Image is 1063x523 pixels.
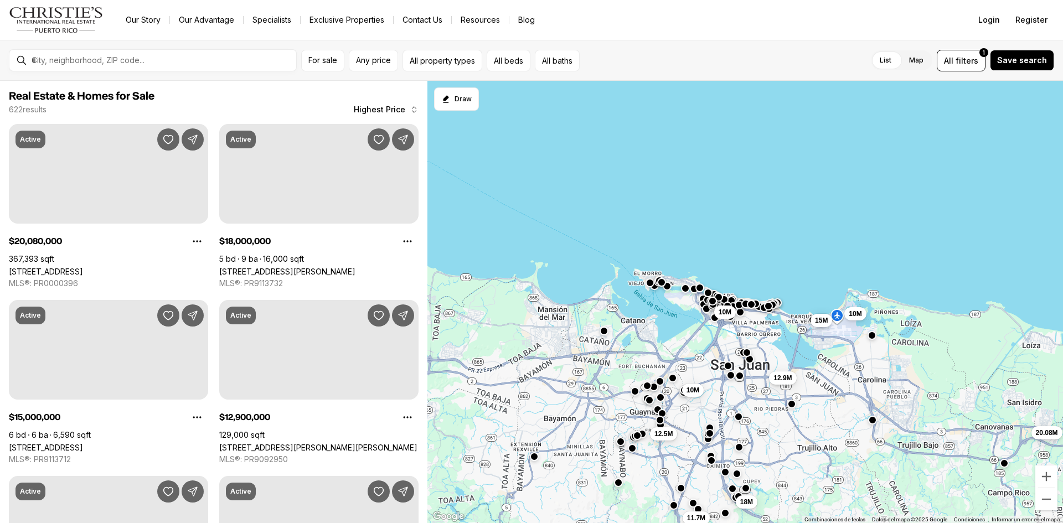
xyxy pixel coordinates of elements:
[997,56,1047,65] span: Save search
[9,7,104,33] img: logo
[186,406,208,428] button: Property options
[117,12,169,28] a: Our Story
[9,267,83,276] a: 66 ROAD 66 & ROAD 3, CANOVANAS PR, 00729
[978,15,1000,24] span: Login
[654,429,673,438] span: 12.5M
[740,498,753,506] span: 18M
[219,267,355,276] a: 175 CALLE RUISEÑOR ST, SAN JUAN PR, 00926
[354,105,405,114] span: Highest Price
[392,480,414,503] button: Share Property
[937,50,985,71] button: Allfilters1
[301,12,393,28] a: Exclusive Properties
[815,316,828,325] span: 15M
[990,50,1054,71] button: Save search
[301,50,344,71] button: For sale
[844,307,866,320] button: 10M
[872,516,947,522] span: Datos del mapa ©2025 Google
[230,311,251,320] p: Active
[535,50,580,71] button: All baths
[900,50,932,70] label: Map
[687,386,699,395] span: 10M
[219,443,417,452] a: 602 BARBOSA AVE, SAN JUAN PR, 00926
[182,480,204,503] button: Share Property
[20,487,41,496] p: Active
[182,128,204,151] button: Share Property
[9,443,83,452] a: 20 AMAPOLA ST, CAROLINA PR, 00979
[972,9,1007,31] button: Login
[487,50,530,71] button: All beds
[392,128,414,151] button: Share Property
[9,91,154,102] span: Real Estate & Homes for Sale
[230,135,251,144] p: Active
[368,304,390,327] button: Save Property: 602 BARBOSA AVE
[356,56,391,65] span: Any price
[403,50,482,71] button: All property types
[509,12,544,28] a: Blog
[396,230,419,252] button: Property options
[244,12,300,28] a: Specialists
[434,87,479,111] button: Start drawing
[9,105,47,114] p: 622 results
[20,135,41,144] p: Active
[396,406,419,428] button: Property options
[1009,9,1054,31] button: Register
[186,230,208,252] button: Property options
[347,99,425,121] button: Highest Price
[157,480,179,503] button: Save Property: URB. LA LOMITA CALLE VISTA LINDA
[944,55,953,66] span: All
[773,374,792,382] span: 12.9M
[719,308,731,317] span: 10M
[452,12,509,28] a: Resources
[157,128,179,151] button: Save Property: 66 ROAD 66 & ROAD 3
[769,371,796,385] button: 12.9M
[687,514,705,522] span: 11.7M
[392,304,414,327] button: Share Property
[157,304,179,327] button: Save Property: 20 AMAPOLA ST
[849,309,861,318] span: 10M
[230,487,251,496] p: Active
[811,314,832,327] button: 15M
[714,305,736,319] button: 10M
[682,384,704,397] button: 10M
[871,50,900,70] label: List
[368,128,390,151] button: Save Property: 175 CALLE RUISEÑOR ST
[394,12,451,28] button: Contact Us
[956,55,978,66] span: filters
[368,480,390,503] button: Save Property: CARR 1, KM 21.3 BO. LA MUDA
[308,56,337,65] span: For sale
[20,311,41,320] p: Active
[170,12,243,28] a: Our Advantage
[1015,15,1047,24] span: Register
[736,495,757,509] button: 18M
[182,304,204,327] button: Share Property
[349,50,398,71] button: Any price
[983,48,985,57] span: 1
[650,427,677,441] button: 12.5M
